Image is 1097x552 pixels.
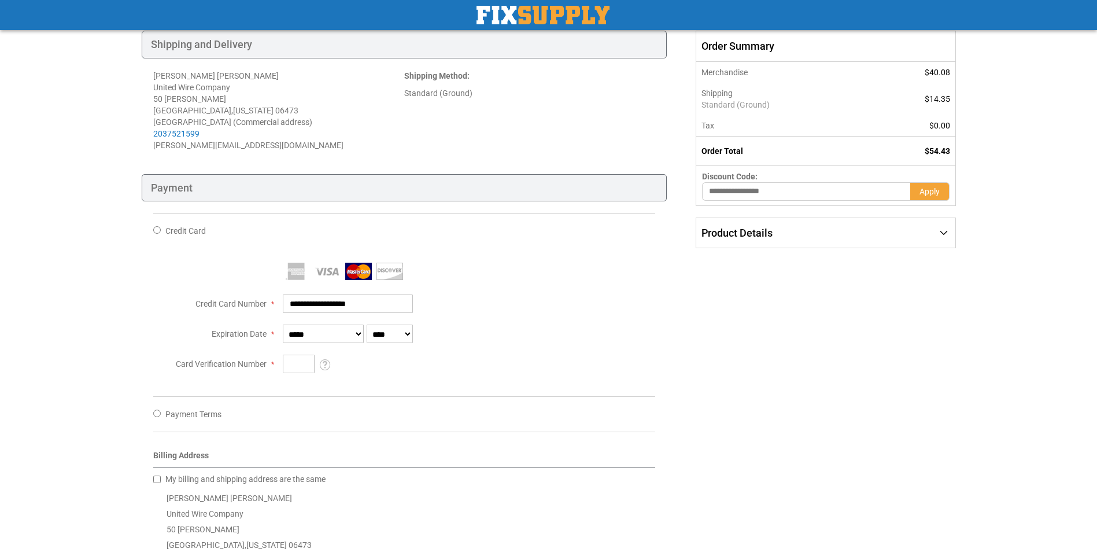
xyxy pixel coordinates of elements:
[176,359,267,369] span: Card Verification Number
[376,263,403,280] img: Discover
[233,106,274,115] span: [US_STATE]
[696,115,874,137] th: Tax
[477,6,610,24] img: Fix Industrial Supply
[701,227,773,239] span: Product Details
[314,263,341,280] img: Visa
[142,174,667,202] div: Payment
[925,94,950,104] span: $14.35
[195,299,267,308] span: Credit Card Number
[925,146,950,156] span: $54.43
[701,89,733,98] span: Shipping
[701,99,867,111] span: Standard (Ground)
[345,263,372,280] img: MasterCard
[929,121,950,130] span: $0.00
[212,329,267,338] span: Expiration Date
[925,68,950,77] span: $40.08
[283,263,309,280] img: American Express
[404,71,470,80] strong: :
[696,62,874,83] th: Merchandise
[701,146,743,156] strong: Order Total
[153,141,343,150] span: [PERSON_NAME][EMAIL_ADDRESS][DOMAIN_NAME]
[153,129,200,138] a: 2037521599
[165,410,221,419] span: Payment Terms
[165,226,206,235] span: Credit Card
[246,540,287,550] span: [US_STATE]
[142,31,667,58] div: Shipping and Delivery
[153,450,656,468] div: Billing Address
[477,6,610,24] a: store logo
[702,172,758,181] span: Discount Code:
[696,31,955,62] span: Order Summary
[910,182,950,201] button: Apply
[165,474,326,484] span: My billing and shipping address are the same
[153,70,404,151] address: [PERSON_NAME] [PERSON_NAME] United Wire Company 50 [PERSON_NAME] [GEOGRAPHIC_DATA] , 06473 [GEOGR...
[404,87,655,99] div: Standard (Ground)
[919,187,940,196] span: Apply
[404,71,467,80] span: Shipping Method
